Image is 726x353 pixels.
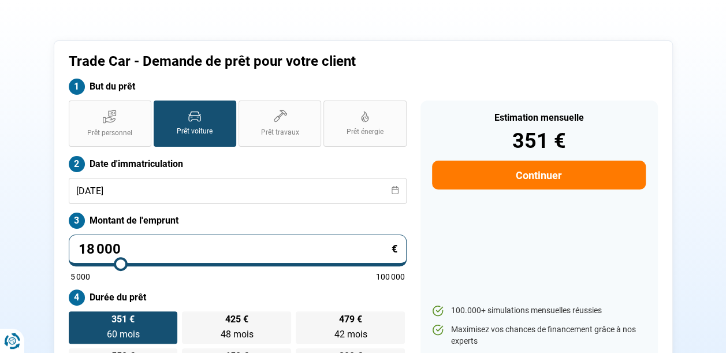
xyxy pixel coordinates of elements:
[432,113,645,122] div: Estimation mensuelle
[339,315,362,324] span: 479 €
[347,127,384,137] span: Prêt énergie
[69,213,407,229] label: Montant de l'emprunt
[69,289,407,306] label: Durée du prêt
[87,128,132,138] span: Prêt personnel
[376,273,405,281] span: 100 000
[220,329,253,340] span: 48 mois
[69,79,407,95] label: But du prêt
[69,53,507,70] h1: Trade Car - Demande de prêt pour votre client
[111,315,135,324] span: 351 €
[261,128,299,138] span: Prêt travaux
[69,156,407,172] label: Date d'immatriculation
[432,305,645,317] li: 100.000+ simulations mensuelles réussies
[69,178,407,204] input: jj/mm/aaaa
[334,329,367,340] span: 42 mois
[70,273,90,281] span: 5 000
[432,131,645,151] div: 351 €
[177,127,213,136] span: Prêt voiture
[432,324,645,347] li: Maximisez vos chances de financement grâce à nos experts
[392,244,397,254] span: €
[432,161,645,189] button: Continuer
[225,315,248,324] span: 425 €
[106,329,139,340] span: 60 mois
